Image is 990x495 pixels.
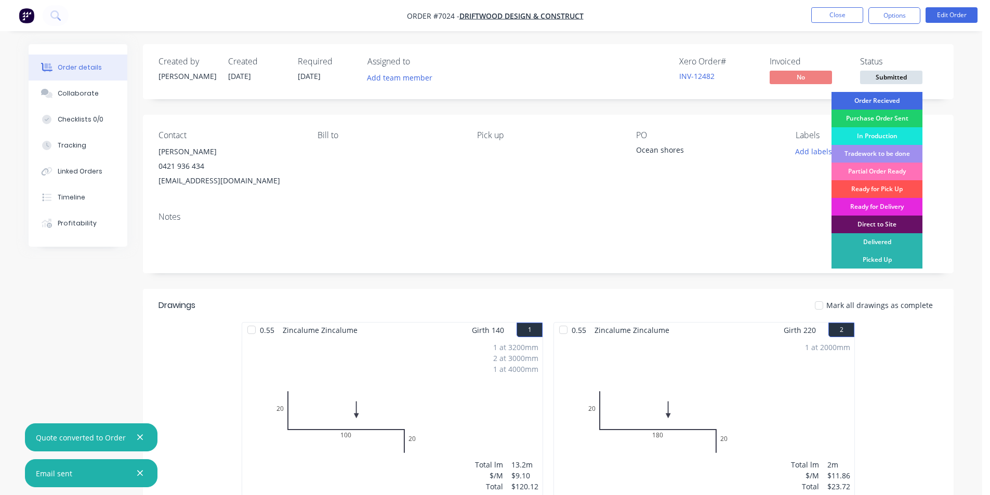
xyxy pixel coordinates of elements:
a: Driftwood Design & Construct [459,11,584,21]
span: 0.55 [256,323,279,338]
div: Checklists 0/0 [58,115,103,124]
div: Purchase Order Sent [831,110,922,127]
button: Profitability [29,210,127,236]
div: $/M [791,470,819,481]
div: 1 at 4000mm [493,364,538,374]
div: Email sent [36,468,72,479]
button: Options [868,7,920,24]
div: Ready for Pick Up [831,180,922,198]
div: Status [860,57,938,66]
img: Factory [19,8,34,23]
button: Timeline [29,184,127,210]
div: Xero Order # [679,57,757,66]
div: Linked Orders [58,167,102,176]
div: Tracking [58,141,86,150]
button: Submitted [860,71,922,86]
div: In Production [831,127,922,145]
span: 0.55 [567,323,590,338]
div: Total [791,481,819,492]
div: 1 at 2000mm [805,342,850,353]
span: Order #7024 - [407,11,459,21]
span: Submitted [860,71,922,84]
div: Required [298,57,355,66]
div: 2 at 3000mm [493,353,538,364]
div: Ready for Delivery [831,198,922,216]
div: Tradework to be done [831,145,922,163]
div: Direct to Site [831,216,922,233]
div: 1 at 3200mm [493,342,538,353]
div: Total lm [475,459,503,470]
span: Girth 140 [472,323,504,338]
div: PO [636,130,778,140]
div: Invoiced [770,57,848,66]
div: Partial Order Ready [831,163,922,180]
div: Created by [159,57,216,66]
div: 2m [827,459,850,470]
button: Add team member [367,71,438,85]
div: $120.12 [511,481,538,492]
div: $11.86 [827,470,850,481]
button: Linked Orders [29,158,127,184]
div: Pick up [477,130,619,140]
span: No [770,71,832,84]
div: 13.2m [511,459,538,470]
div: Delivered [831,233,922,251]
button: Order details [29,55,127,81]
div: Contact [159,130,301,140]
div: Total lm [791,459,819,470]
div: Assigned to [367,57,471,66]
button: Close [811,7,863,23]
span: Zincalume Zincalume [279,323,362,338]
button: 1 [517,323,543,337]
div: Collaborate [58,89,99,98]
div: $9.10 [511,470,538,481]
span: [DATE] [228,71,251,81]
div: Bill to [318,130,460,140]
div: [PERSON_NAME] [159,71,216,82]
div: $/M [475,470,503,481]
div: $23.72 [827,481,850,492]
button: Add labels [789,144,837,158]
div: Order Recieved [831,92,922,110]
div: [PERSON_NAME] [159,144,301,159]
span: Girth 220 [784,323,816,338]
button: Checklists 0/0 [29,106,127,132]
div: Picked Up [831,251,922,269]
div: Total [475,481,503,492]
div: [EMAIL_ADDRESS][DOMAIN_NAME] [159,173,301,188]
button: 2 [828,323,854,337]
a: INV-12482 [679,71,715,81]
div: Quote converted to Order [36,432,126,443]
span: Zincalume Zincalume [590,323,674,338]
div: Labels [796,130,938,140]
div: Ocean shores [636,144,766,159]
span: [DATE] [298,71,321,81]
button: Collaborate [29,81,127,106]
button: Edit Order [926,7,978,23]
div: Drawings [159,299,195,312]
div: [PERSON_NAME]0421 936 434[EMAIL_ADDRESS][DOMAIN_NAME] [159,144,301,188]
div: Created [228,57,285,66]
div: Notes [159,212,938,222]
div: Profitability [58,219,97,228]
div: Order details [58,63,102,72]
button: Tracking [29,132,127,158]
div: Timeline [58,193,85,202]
button: Add team member [362,71,438,85]
div: 0421 936 434 [159,159,301,173]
